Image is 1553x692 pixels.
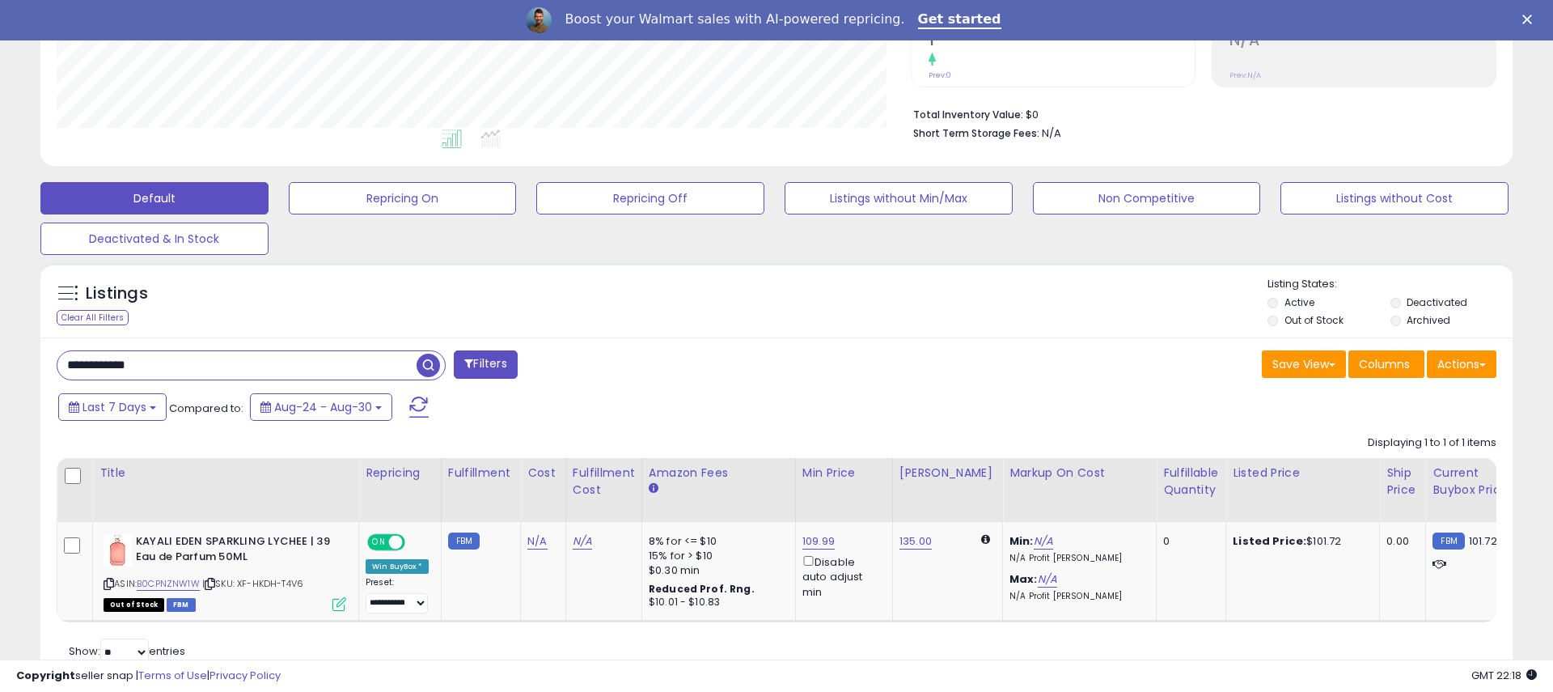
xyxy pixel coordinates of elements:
h2: N/A [1229,31,1496,53]
li: $0 [913,104,1484,123]
div: Cost [527,465,559,482]
b: KAYALI EDEN SPARKLING LYCHEE | 39 Eau de Parfum 50ML [136,534,332,568]
div: ASIN: [104,534,346,609]
span: 101.72 [1469,533,1497,549]
span: Columns [1359,356,1410,372]
div: seller snap | | [16,669,281,684]
a: N/A [1034,533,1053,550]
div: Fulfillment Cost [573,465,635,499]
small: Amazon Fees. [649,482,658,496]
div: Boost your Walmart sales with AI-powered repricing. [565,11,904,28]
div: 15% for > $10 [649,549,783,563]
img: Profile image for Adrian [526,7,552,33]
div: Preset: [366,577,429,613]
label: Out of Stock [1284,313,1344,327]
div: Current Buybox Price [1432,465,1516,499]
div: Close [1522,15,1538,24]
button: Default [40,182,269,214]
div: Listed Price [1233,465,1373,482]
strong: Copyright [16,668,75,683]
button: Columns [1348,350,1424,378]
div: 8% for <= $10 [649,534,783,549]
p: Listing States: [1267,277,1512,292]
small: Prev: 0 [929,70,951,80]
button: Listings without Cost [1280,182,1509,214]
div: Disable auto adjust min [802,553,880,600]
div: Min Price [802,465,886,482]
div: Markup on Cost [1009,465,1149,482]
div: Win BuyBox * [366,559,429,574]
button: Last 7 Days [58,393,167,421]
button: Non Competitive [1033,182,1261,214]
span: Compared to: [169,401,243,416]
span: FBM [167,598,196,612]
span: Aug-24 - Aug-30 [274,399,372,415]
label: Archived [1407,313,1450,327]
button: Filters [454,350,517,379]
b: Listed Price: [1233,533,1306,549]
div: Displaying 1 to 1 of 1 items [1368,435,1496,451]
b: Total Inventory Value: [913,108,1023,121]
b: Reduced Prof. Rng. [649,582,755,596]
div: Amazon Fees [649,465,789,482]
button: Save View [1262,350,1346,378]
button: Listings without Min/Max [785,182,1013,214]
b: Max: [1009,571,1038,587]
button: Deactivated & In Stock [40,223,269,255]
label: Active [1284,295,1314,309]
span: N/A [1042,125,1061,141]
small: FBM [448,533,480,550]
button: Actions [1427,350,1496,378]
div: Ship Price [1386,465,1419,499]
div: Fulfillment [448,465,514,482]
small: Prev: N/A [1229,70,1261,80]
div: Clear All Filters [57,310,129,325]
span: Show: entries [69,643,185,659]
span: All listings that are currently out of stock and unavailable for purchase on Amazon [104,598,164,612]
div: $0.30 min [649,563,783,578]
th: The percentage added to the cost of goods (COGS) that forms the calculator for Min & Max prices. [1003,458,1157,522]
span: ON [369,536,389,550]
button: Repricing Off [536,182,764,214]
div: $10.01 - $10.83 [649,596,783,609]
button: Aug-24 - Aug-30 [250,393,392,421]
div: [PERSON_NAME] [899,465,996,482]
a: N/A [573,533,592,550]
div: Title [99,465,352,482]
button: Repricing On [289,182,517,214]
div: 0 [1163,534,1213,549]
div: $101.72 [1233,534,1367,549]
a: 109.99 [802,533,835,550]
div: Repricing [366,465,434,482]
div: Fulfillable Quantity [1163,465,1219,499]
h2: 1 [929,31,1195,53]
a: B0CPNZNW1W [137,577,200,591]
span: OFF [403,536,429,550]
a: Terms of Use [138,668,207,683]
a: 135.00 [899,533,932,550]
span: Last 7 Days [83,399,146,415]
b: Min: [1009,533,1034,549]
small: FBM [1432,533,1464,550]
p: N/A Profit [PERSON_NAME] [1009,553,1144,564]
span: 2025-09-7 22:18 GMT [1471,668,1537,683]
img: 41Ed2rnl4lL._SL40_.jpg [104,534,132,567]
a: N/A [1038,571,1057,588]
span: | SKU: XF-HKDH-T4V6 [202,577,303,590]
p: N/A Profit [PERSON_NAME] [1009,591,1144,602]
label: Deactivated [1407,295,1467,309]
i: Calculated using Dynamic Max Price. [981,534,990,545]
a: Privacy Policy [209,668,281,683]
h5: Listings [86,282,148,305]
b: Short Term Storage Fees: [913,126,1039,140]
div: 0.00 [1386,534,1413,549]
a: N/A [527,533,547,550]
a: Get started [918,11,1001,29]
